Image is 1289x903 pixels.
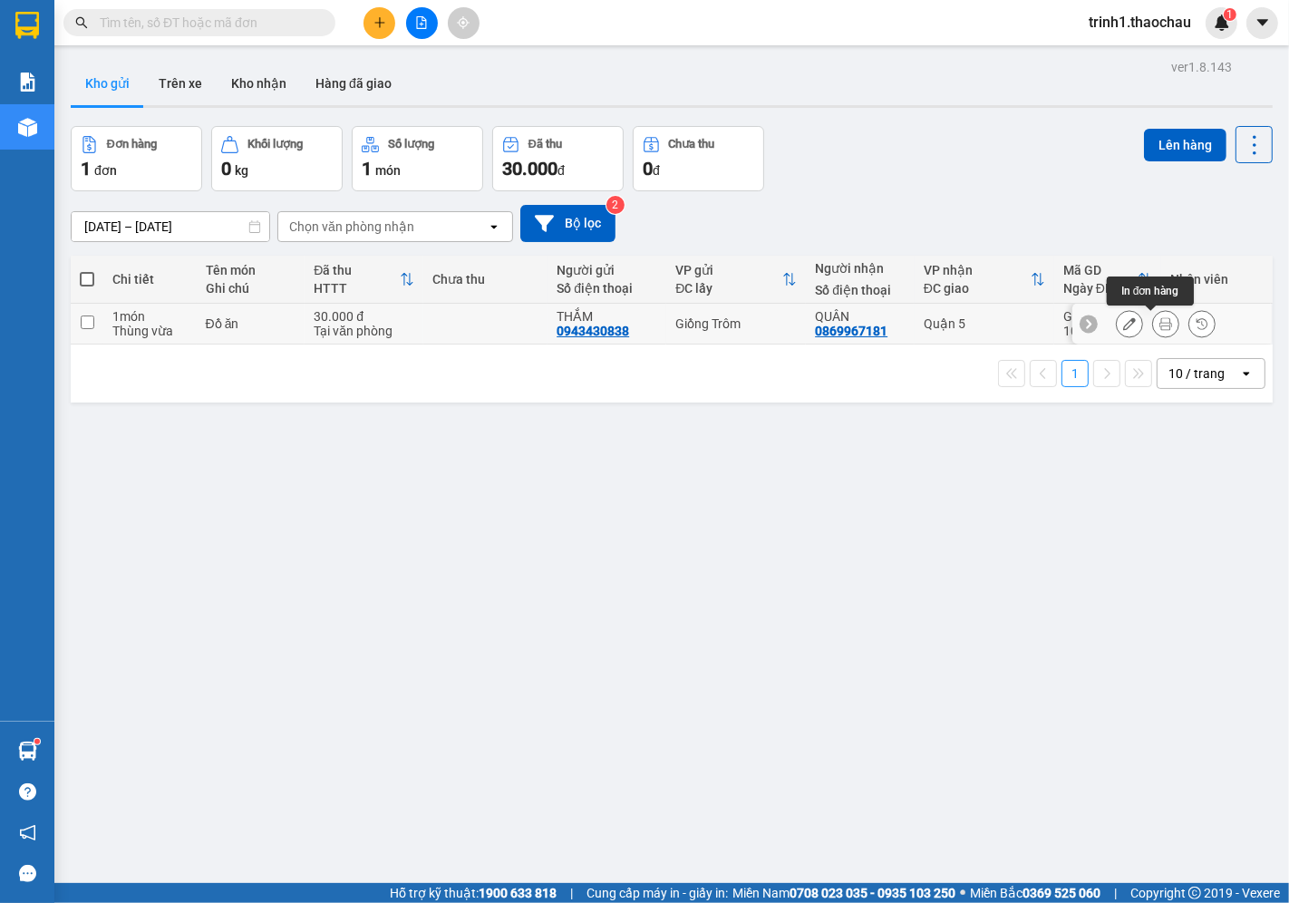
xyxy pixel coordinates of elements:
sup: 1 [1224,8,1236,21]
svg: open [1239,366,1254,381]
span: | [570,883,573,903]
div: HTTT [314,281,400,296]
div: Người gửi [557,263,657,277]
span: copyright [1188,887,1201,899]
button: aim [448,7,480,39]
input: Select a date range. [72,212,269,241]
button: Chưa thu0đ [633,126,764,191]
span: 0 [221,158,231,180]
th: Toggle SortBy [666,256,806,304]
span: aim [457,16,470,29]
div: Đơn hàng [107,138,157,150]
span: 1 - Thùng xốp (đồ ăn) [7,118,120,152]
div: QUÂN [815,309,906,324]
div: 0869967181 [815,324,887,338]
span: đ [557,163,565,178]
input: Tìm tên, số ĐT hoặc mã đơn [100,13,314,33]
div: ĐC giao [924,281,1031,296]
span: đ [653,163,660,178]
div: 10:35 [DATE] [1063,324,1152,338]
div: In đơn hàng [1107,277,1194,306]
span: Giồng Trôm [51,19,127,36]
span: 40.000 [162,92,207,109]
button: Trên xe [144,62,217,105]
div: Tên món [206,263,296,277]
button: Đơn hàng1đơn [71,126,202,191]
span: 0 [29,92,37,109]
span: 1 [259,125,269,145]
span: đơn [94,163,117,178]
span: question-circle [19,783,36,801]
span: kg [235,163,248,178]
div: GT2509140005 [1063,309,1152,324]
button: 1 [1061,360,1089,387]
div: Chọn văn phòng nhận [289,218,414,236]
span: trinh1.thaochau [1074,11,1206,34]
button: Đã thu30.000đ [492,126,624,191]
span: 1 [81,158,91,180]
button: Khối lượng0kg [211,126,343,191]
button: file-add [406,7,438,39]
span: message [19,865,36,882]
div: ĐC lấy [675,281,782,296]
button: Bộ lọc [520,205,615,242]
div: Đồ ăn [206,316,296,331]
button: Kho nhận [217,62,301,105]
img: logo-vxr [15,12,39,39]
div: Quận 5 [924,316,1045,331]
div: Chưa thu [432,272,538,286]
div: Đã thu [528,138,562,150]
strong: 0369 525 060 [1022,886,1100,900]
div: 0943430838 [557,324,629,338]
svg: open [487,219,501,234]
div: Số điện thoại [815,283,906,297]
button: Lên hàng [1144,129,1226,161]
div: Số điện thoại [557,281,657,296]
img: warehouse-icon [18,742,37,761]
strong: 1900 633 818 [479,886,557,900]
div: Đã thu [314,263,400,277]
button: plus [363,7,395,39]
span: | [1114,883,1117,903]
div: Chưa thu [669,138,715,150]
td: CC: [139,89,270,112]
div: VP gửi [675,263,782,277]
span: Quận 5 [179,19,226,36]
div: Tại văn phòng [314,324,414,338]
div: Ghi chú [206,281,296,296]
div: Khối lượng [247,138,303,150]
strong: 0708 023 035 - 0935 103 250 [790,886,955,900]
span: 0 [643,158,653,180]
span: caret-down [1255,15,1271,31]
span: 30.000 [502,158,557,180]
img: warehouse-icon [18,118,37,137]
div: THẮM [557,309,657,324]
span: 1 [1226,8,1233,21]
p: Gửi từ: [7,19,138,36]
div: Số lượng [388,138,434,150]
div: Mã GD [1063,263,1138,277]
div: Nhân viên [1170,272,1262,286]
div: Thùng vừa [112,324,188,338]
span: món [375,163,401,178]
th: Toggle SortBy [1054,256,1161,304]
span: Hoàng [141,39,183,56]
span: Hỗ trợ kỹ thuật: [390,883,557,903]
span: SL: [238,127,259,144]
span: 1 [362,158,372,180]
span: notification [19,824,36,841]
button: Hàng đã giao [301,62,406,105]
img: icon-new-feature [1214,15,1230,31]
span: search [75,16,88,29]
p: Nhận: [141,19,269,36]
button: Kho gửi [71,62,144,105]
span: ⚪️ [960,889,965,897]
div: 30.000 đ [314,309,414,324]
div: VP nhận [924,263,1031,277]
span: Bé [7,39,24,56]
div: ver 1.8.143 [1171,57,1232,77]
div: Sửa đơn hàng [1116,310,1143,337]
button: caret-down [1246,7,1278,39]
th: Toggle SortBy [915,256,1054,304]
th: Toggle SortBy [305,256,423,304]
